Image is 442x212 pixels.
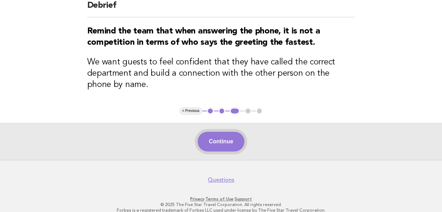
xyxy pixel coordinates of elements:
[235,197,252,201] a: Support
[190,197,204,201] a: Privacy
[198,132,244,151] button: Continue
[205,197,233,201] a: Terms of Use
[10,202,432,207] p: © 2025 The Five Star Travel Corporation. All rights reserved.
[179,107,202,114] button: < Previous
[207,107,214,114] button: 1
[87,57,355,91] h3: We want guests to feel confident that they have called the correct department and build a connect...
[230,107,240,114] button: 3
[208,176,234,183] a: Questions
[87,27,320,47] strong: Remind the team that when answering the phone, it is not a competition in terms of who says the g...
[218,107,225,114] button: 2
[10,196,432,202] p: · ·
